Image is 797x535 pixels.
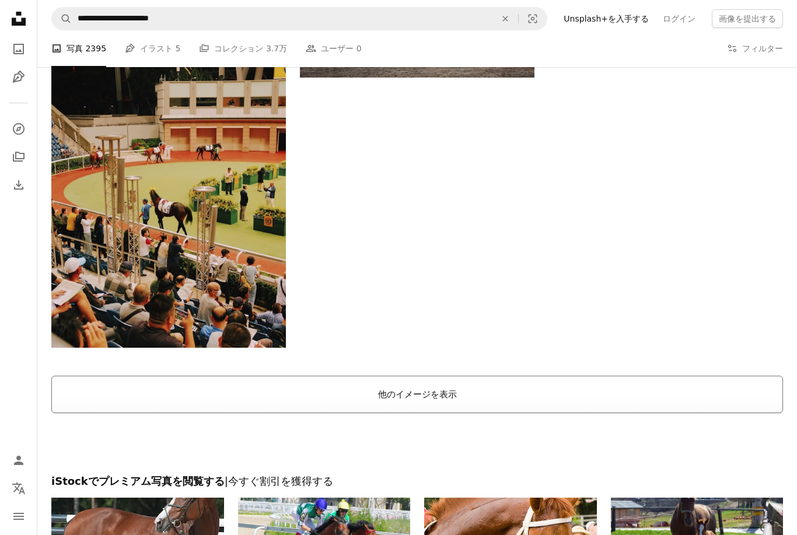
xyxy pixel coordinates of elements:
a: コレクション [7,145,30,169]
button: 他のイメージを表示 [51,376,783,414]
form: サイト内でビジュアルを探す [51,7,547,30]
a: ログイン / 登録する [7,449,30,472]
button: ビジュアル検索 [519,8,547,30]
a: 写真 [7,37,30,61]
span: 5 [176,43,181,55]
a: Unsplash+を入手する [557,9,656,28]
a: 大勢の人が馬に乗っている [51,186,286,197]
span: | 今すぐ割引を獲得する [225,475,333,488]
a: コレクション 3.7万 [199,30,287,68]
h2: iStockでプレミアム写真を閲覧する [51,475,783,489]
button: 言語 [7,477,30,500]
a: ユーザー 0 [306,30,361,68]
a: イラスト [7,65,30,89]
span: 3.7万 [266,43,287,55]
a: イラスト 5 [125,30,180,68]
a: 探す [7,117,30,141]
button: 全てクリア [492,8,518,30]
a: ダウンロード履歴 [7,173,30,197]
button: フィルター [727,30,783,68]
img: 大勢の人が馬に乗っている [51,34,286,348]
a: ホーム — Unsplash [7,7,30,33]
span: 0 [356,43,362,55]
a: ログイン [656,9,702,28]
button: メニュー [7,505,30,528]
button: 画像を提出する [712,9,783,28]
button: Unsplashで検索する [52,8,72,30]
